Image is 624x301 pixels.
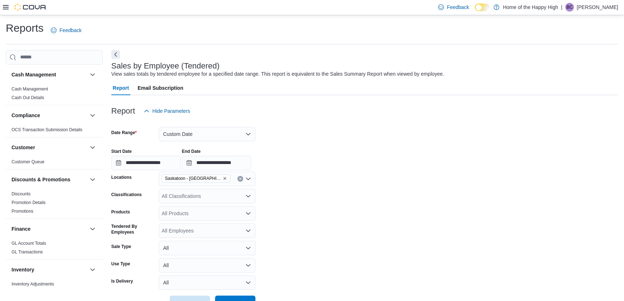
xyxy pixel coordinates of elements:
a: Cash Out Details [12,95,44,100]
div: Finance [6,239,103,259]
span: Feedback [59,27,81,34]
h3: Customer [12,144,35,151]
button: Open list of options [245,176,251,182]
h3: Cash Management [12,71,56,78]
span: GL Transactions [12,249,43,255]
button: Hide Parameters [141,104,193,118]
button: Discounts & Promotions [88,175,97,184]
span: BC [567,3,573,12]
span: Customer Queue [12,159,44,165]
h3: Inventory [12,266,34,273]
button: All [159,241,255,255]
span: Saskatoon - [GEOGRAPHIC_DATA] - Prairie Records [165,175,221,182]
button: Custom Date [159,127,255,141]
input: Press the down key to open a popover containing a calendar. [182,156,251,170]
a: Inventory by Product Historical [12,290,70,295]
button: Finance [12,225,87,233]
button: Inventory [12,266,87,273]
button: All [159,258,255,273]
div: Discounts & Promotions [6,190,103,218]
button: Cash Management [12,71,87,78]
a: GL Transactions [12,249,43,254]
a: Promotion Details [12,200,46,205]
div: Brynn Cameron [565,3,574,12]
span: Discounts [12,191,31,197]
span: GL Account Totals [12,240,46,246]
label: Locations [111,174,132,180]
label: Classifications [111,192,142,198]
button: All [159,275,255,290]
a: Promotions [12,209,34,214]
span: Cash Management [12,86,48,92]
label: Sale Type [111,244,131,249]
button: Next [111,50,120,59]
input: Press the down key to open a popover containing a calendar. [111,156,180,170]
span: Hide Parameters [152,107,190,115]
span: Report [113,81,129,95]
label: Products [111,209,130,215]
button: Open list of options [245,228,251,234]
button: Discounts & Promotions [12,176,87,183]
p: | [561,3,562,12]
a: Inventory Adjustments [12,282,54,287]
label: Is Delivery [111,278,133,284]
a: OCS Transaction Submission Details [12,127,83,132]
label: Use Type [111,261,130,267]
p: [PERSON_NAME] [577,3,618,12]
a: Cash Management [12,87,48,92]
label: Date Range [111,130,137,136]
button: Clear input [237,176,243,182]
img: Cova [14,4,47,11]
button: Open list of options [245,193,251,199]
a: Discounts [12,191,31,196]
span: Feedback [447,4,469,11]
button: Inventory [88,265,97,274]
label: Tendered By Employees [111,223,156,235]
button: Compliance [12,112,87,119]
p: Home of the Happy High [503,3,558,12]
h3: Discounts & Promotions [12,176,70,183]
button: Customer [12,144,87,151]
input: Dark Mode [475,4,490,11]
h1: Reports [6,21,44,35]
div: Cash Management [6,85,103,105]
h3: Sales by Employee (Tendered) [111,62,220,70]
span: OCS Transaction Submission Details [12,127,83,133]
div: Compliance [6,125,103,137]
label: End Date [182,149,201,154]
span: Promotion Details [12,200,46,205]
button: Finance [88,225,97,233]
span: Email Subscription [138,81,183,95]
div: Customer [6,158,103,169]
div: View sales totals by tendered employee for a specified date range. This report is equivalent to t... [111,70,444,78]
button: Open list of options [245,211,251,216]
a: GL Account Totals [12,241,46,246]
span: Inventory Adjustments [12,281,54,287]
button: Cash Management [88,70,97,79]
span: Saskatoon - Stonebridge - Prairie Records [162,174,230,182]
a: Customer Queue [12,159,44,164]
button: Remove Saskatoon - Stonebridge - Prairie Records from selection in this group [223,176,227,181]
button: Compliance [88,111,97,120]
h3: Compliance [12,112,40,119]
button: Customer [88,143,97,152]
a: Feedback [48,23,84,37]
h3: Finance [12,225,31,233]
h3: Report [111,107,135,115]
label: Start Date [111,149,132,154]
